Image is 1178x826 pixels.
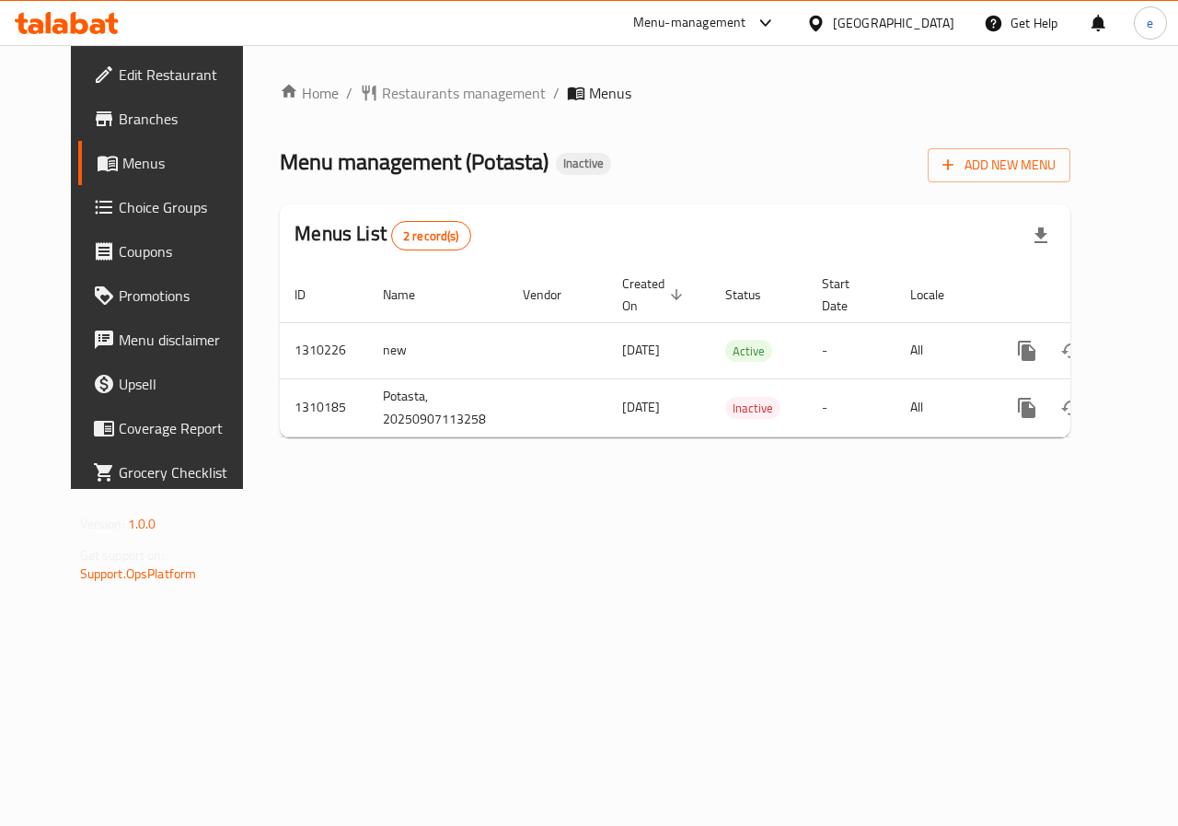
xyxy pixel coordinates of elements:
span: 1.0.0 [128,512,156,536]
span: Coupons [119,240,253,262]
button: more [1005,386,1049,430]
td: Potasta, 20250907113258 [368,378,508,436]
a: Coverage Report [78,406,268,450]
span: Menus [589,82,631,104]
td: - [807,378,895,436]
a: Coupons [78,229,268,273]
span: Branches [119,108,253,130]
span: e [1147,13,1153,33]
div: Menu-management [633,12,746,34]
span: Menu disclaimer [119,329,253,351]
span: ID [294,284,329,306]
a: Menu disclaimer [78,318,268,362]
span: [DATE] [622,395,660,419]
li: / [553,82,560,104]
span: Coverage Report [119,417,253,439]
nav: breadcrumb [280,82,1070,104]
button: more [1005,329,1049,373]
a: Upsell [78,362,268,406]
span: Created On [622,273,688,317]
span: Locale [910,284,968,306]
a: Support.OpsPlatform [80,562,197,586]
span: Get support on: [80,543,165,567]
span: Grocery Checklist [119,461,253,483]
div: Active [725,340,772,362]
td: 1310185 [280,378,368,436]
button: Add New Menu [928,148,1070,182]
span: Choice Groups [119,196,253,218]
td: All [895,322,990,378]
span: Menus [122,152,253,174]
td: All [895,378,990,436]
span: Inactive [556,156,611,171]
a: Menus [78,141,268,185]
a: Branches [78,97,268,141]
span: Add New Menu [942,154,1056,177]
span: 2 record(s) [392,227,470,245]
td: - [807,322,895,378]
a: Edit Restaurant [78,52,268,97]
span: Version: [80,512,125,536]
span: Restaurants management [382,82,546,104]
span: Edit Restaurant [119,64,253,86]
li: / [346,82,352,104]
span: Upsell [119,373,253,395]
span: [DATE] [622,338,660,362]
a: Home [280,82,339,104]
a: Restaurants management [360,82,546,104]
td: 1310226 [280,322,368,378]
a: Grocery Checklist [78,450,268,494]
span: Name [383,284,439,306]
td: new [368,322,508,378]
span: Start Date [822,273,873,317]
div: [GEOGRAPHIC_DATA] [833,13,954,33]
h2: Menus List [294,220,470,250]
span: Active [725,341,772,362]
button: Change Status [1049,329,1093,373]
span: Menu management ( Potasta ) [280,141,549,182]
div: Inactive [556,153,611,175]
button: Change Status [1049,386,1093,430]
div: Inactive [725,397,780,419]
a: Promotions [78,273,268,318]
a: Choice Groups [78,185,268,229]
div: Total records count [391,221,471,250]
span: Promotions [119,285,253,307]
span: Status [725,284,785,306]
span: Vendor [523,284,585,306]
span: Inactive [725,398,780,419]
